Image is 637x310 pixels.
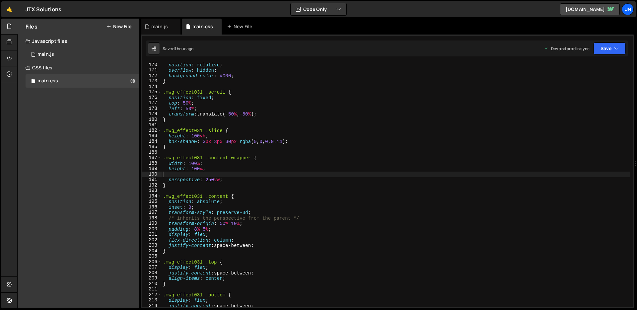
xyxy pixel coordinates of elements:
[18,35,139,48] div: Javascript files
[142,73,162,79] div: 172
[142,67,162,73] div: 171
[142,303,162,309] div: 214
[175,46,194,51] div: 1 hour ago
[291,3,346,15] button: Code Only
[163,46,193,51] div: Saved
[142,89,162,95] div: 175
[622,3,634,15] a: Un
[142,232,162,237] div: 201
[142,265,162,270] div: 207
[1,1,18,17] a: 🤙
[142,237,162,243] div: 202
[142,221,162,226] div: 199
[151,23,168,30] div: main.js
[142,122,162,128] div: 181
[142,188,162,194] div: 193
[26,74,139,88] div: 16032/42936.css
[142,133,162,139] div: 183
[594,42,626,54] button: Save
[142,100,162,106] div: 177
[192,23,213,30] div: main.css
[544,46,590,51] div: Dev and prod in sync
[26,5,61,13] div: JTX Solutions
[142,166,162,172] div: 189
[106,24,131,29] button: New File
[142,78,162,84] div: 173
[142,199,162,204] div: 195
[142,275,162,281] div: 209
[142,281,162,287] div: 210
[142,226,162,232] div: 200
[142,297,162,303] div: 213
[37,78,58,84] div: main.css
[142,210,162,215] div: 197
[142,62,162,68] div: 170
[142,254,162,259] div: 205
[142,177,162,183] div: 191
[560,3,620,15] a: [DOMAIN_NAME]
[142,111,162,117] div: 179
[26,48,139,61] div: 16032/42934.js
[142,84,162,90] div: 174
[142,183,162,188] div: 192
[142,161,162,166] div: 188
[142,292,162,298] div: 212
[142,150,162,155] div: 186
[227,23,255,30] div: New File
[142,204,162,210] div: 196
[142,248,162,254] div: 204
[18,61,139,74] div: CSS files
[142,172,162,177] div: 190
[142,286,162,292] div: 211
[142,259,162,265] div: 206
[142,95,162,101] div: 176
[142,144,162,150] div: 185
[142,270,162,276] div: 208
[142,128,162,133] div: 182
[142,139,162,144] div: 184
[142,215,162,221] div: 198
[142,106,162,112] div: 178
[142,155,162,161] div: 187
[37,51,54,57] div: main.js
[26,23,37,30] h2: Files
[142,117,162,122] div: 180
[142,194,162,199] div: 194
[142,243,162,248] div: 203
